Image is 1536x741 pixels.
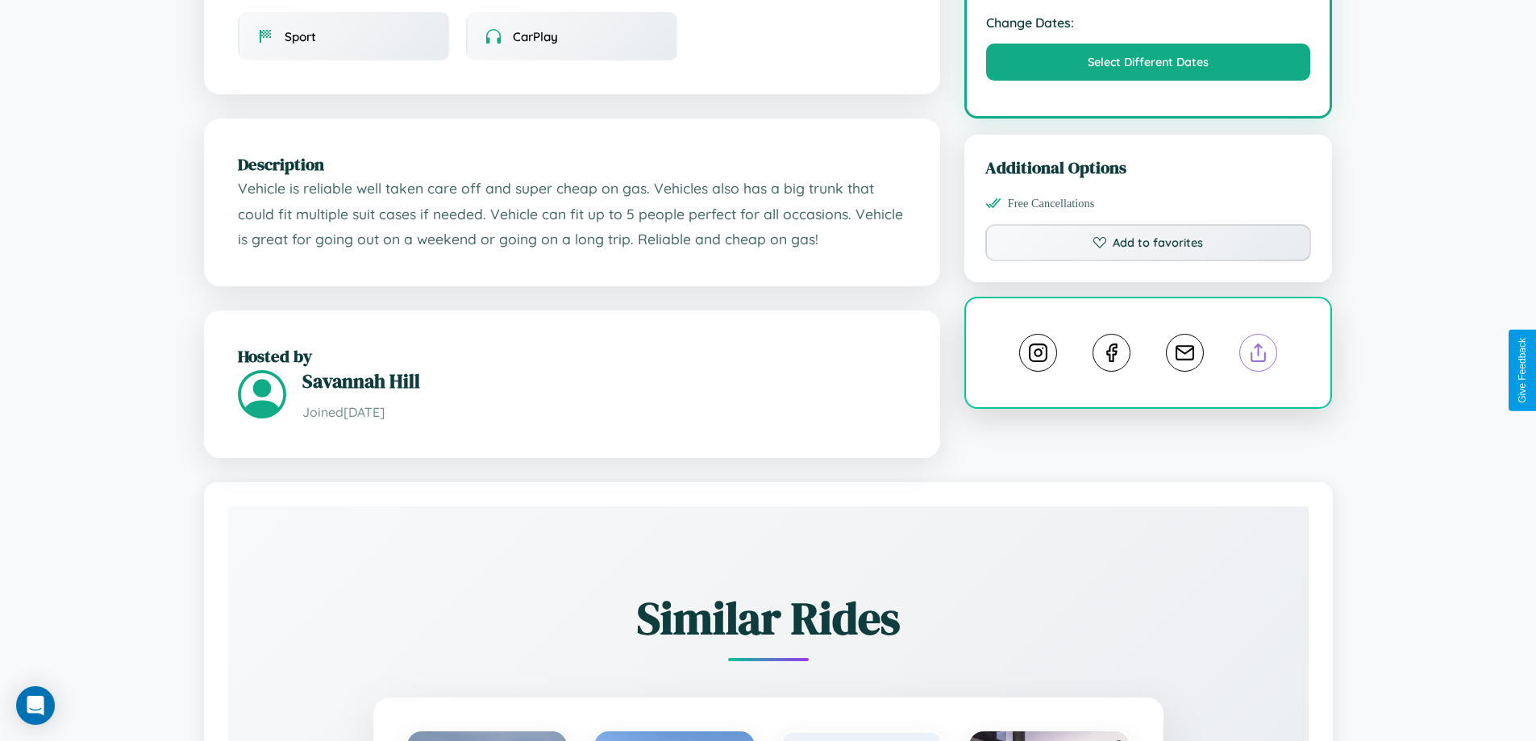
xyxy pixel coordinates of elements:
[238,176,906,252] p: Vehicle is reliable well taken care off and super cheap on gas. Vehicles also has a big trunk tha...
[986,44,1311,81] button: Select Different Dates
[238,152,906,176] h2: Description
[986,15,1311,31] strong: Change Dates:
[985,156,1312,179] h3: Additional Options
[1008,197,1095,210] span: Free Cancellations
[1517,338,1528,403] div: Give Feedback
[16,686,55,725] div: Open Intercom Messenger
[302,401,906,424] p: Joined [DATE]
[302,368,906,394] h3: Savannah Hill
[285,29,316,44] span: Sport
[513,29,558,44] span: CarPlay
[238,344,906,368] h2: Hosted by
[285,587,1252,649] h2: Similar Rides
[985,224,1312,261] button: Add to favorites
